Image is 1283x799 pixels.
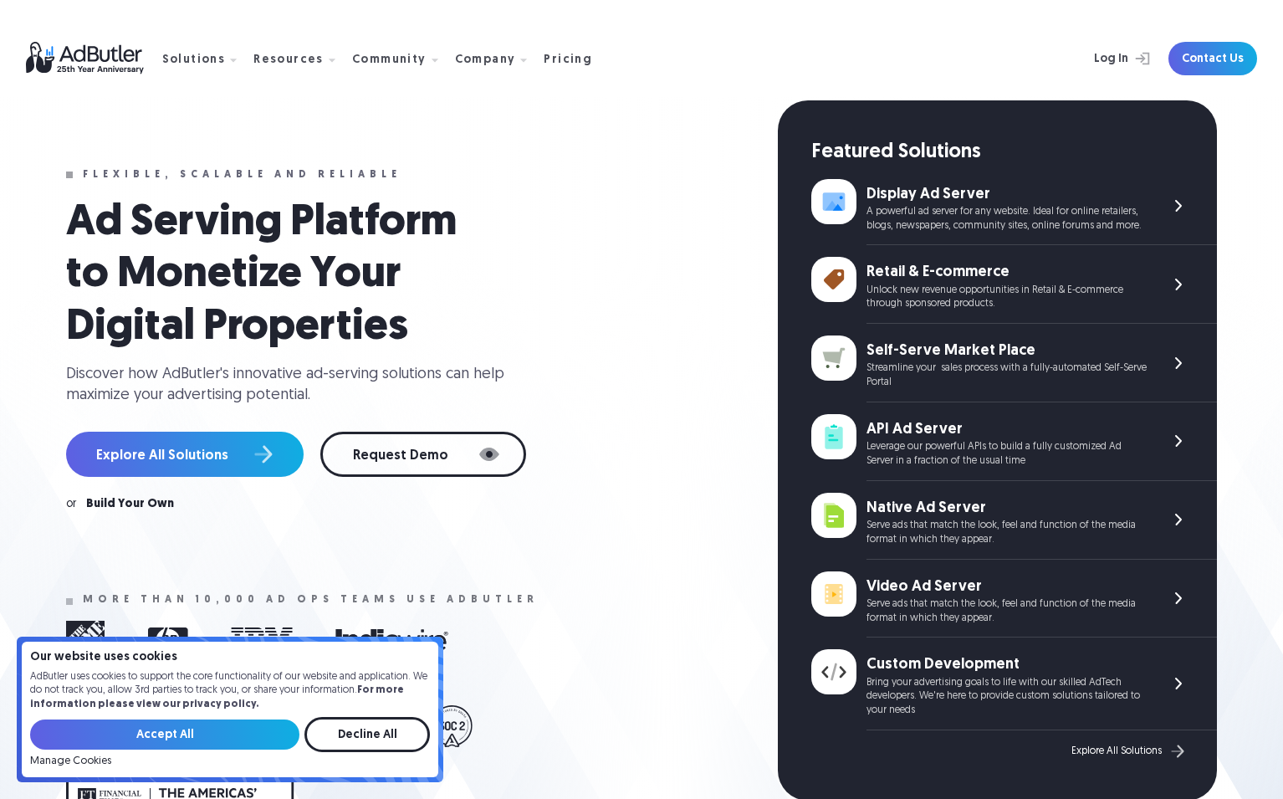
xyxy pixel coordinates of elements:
div: Streamline your sales process with a fully-automated Self-Serve Portal [866,361,1147,390]
div: A powerful ad server for any website. Ideal for online retailers, blogs, newspapers, community si... [866,205,1147,233]
h1: Ad Serving Platform to Monetize Your Digital Properties [66,197,501,354]
a: Native Ad Server Serve ads that match the look, feel and function of the media format in which th... [811,481,1217,560]
div: Video Ad Server [866,576,1147,597]
a: Manage Cookies [30,755,111,767]
p: AdButler uses cookies to support the core functionality of our website and application. We do not... [30,670,430,712]
div: Featured Solutions [811,139,1217,167]
div: Serve ads that match the look, feel and function of the media format in which they appear. [866,597,1147,626]
a: Video Ad Server Serve ads that match the look, feel and function of the media format in which the... [811,560,1217,638]
a: Log In [1050,42,1158,75]
a: API Ad Server Leverage our powerful APIs to build a fully customized Ad Server in a fraction of t... [811,402,1217,481]
div: Pricing [544,54,592,66]
a: Explore All Solutions [1071,740,1188,762]
div: Custom Development [866,654,1147,675]
a: Build Your Own [86,499,174,510]
a: Self-Serve Market Place Streamline your sales process with a fully-automated Self-Serve Portal [811,324,1217,402]
input: Accept All [30,720,299,750]
div: Retail & E-commerce [866,262,1147,283]
div: Company [455,54,516,66]
a: Contact Us [1168,42,1257,75]
div: More than 10,000 ad ops teams use adbutler [83,594,539,606]
div: Leverage our powerful APIs to build a fully customized Ad Server in a fraction of the usual time [866,440,1147,469]
a: Request Demo [320,432,526,477]
a: Pricing [544,51,606,66]
div: API Ad Server [866,419,1147,440]
div: Native Ad Server [866,498,1147,519]
div: Self-Serve Market Place [866,341,1147,361]
input: Decline All [304,717,430,752]
h4: Our website uses cookies [30,652,430,663]
a: Explore All Solutions [66,432,304,477]
div: Explore All Solutions [1071,745,1162,757]
div: Unlock new revenue opportunities in Retail & E-commerce through sponsored products. [866,284,1147,312]
a: Custom Development Bring your advertising goals to life with our skilled AdTech developers. We're... [811,638,1217,730]
a: Retail & E-commerce Unlock new revenue opportunities in Retail & E-commerce through sponsored pro... [811,245,1217,324]
div: Solutions [162,54,226,66]
div: Discover how AdButler's innovative ad-serving solutions can help maximize your advertising potent... [66,364,518,406]
a: Display Ad Server A powerful ad server for any website. Ideal for online retailers, blogs, newspa... [811,167,1217,246]
div: Community [352,54,427,66]
div: Resources [253,54,324,66]
div: Flexible, scalable and reliable [83,169,401,181]
div: or [66,499,76,510]
div: Serve ads that match the look, feel and function of the media format in which they appear. [866,519,1147,547]
div: Bring your advertising goals to life with our skilled AdTech developers. We're here to provide cu... [866,676,1147,718]
div: Display Ad Server [866,184,1147,205]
